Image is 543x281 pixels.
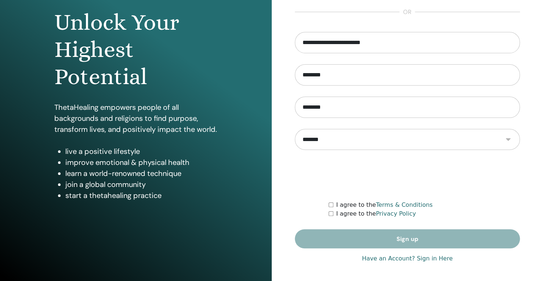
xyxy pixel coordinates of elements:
li: learn a world-renowned technique [65,168,217,179]
a: Have an Account? Sign in Here [362,254,453,263]
iframe: reCAPTCHA [351,161,463,190]
a: Terms & Conditions [376,201,432,208]
h1: Unlock Your Highest Potential [54,9,217,91]
label: I agree to the [336,201,433,209]
li: join a global community [65,179,217,190]
p: ThetaHealing empowers people of all backgrounds and religions to find purpose, transform lives, a... [54,102,217,135]
label: I agree to the [336,209,416,218]
span: or [399,8,415,17]
li: start a thetahealing practice [65,190,217,201]
li: improve emotional & physical health [65,157,217,168]
li: live a positive lifestyle [65,146,217,157]
a: Privacy Policy [376,210,416,217]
